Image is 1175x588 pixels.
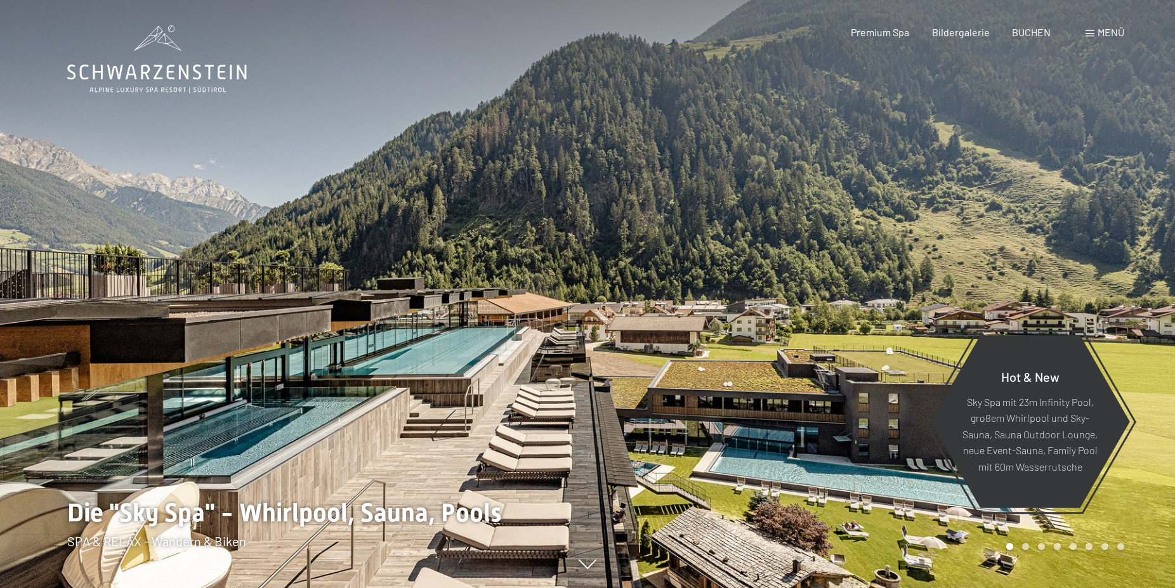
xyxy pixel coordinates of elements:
span: Hot & New [1001,369,1060,384]
div: Carousel Page 6 [1086,543,1093,550]
a: BUCHEN [1012,26,1051,38]
a: Bildergalerie [932,26,990,38]
div: Carousel Page 7 [1101,543,1108,550]
div: Carousel Pagination [1002,543,1124,550]
span: Menü [1098,26,1124,38]
div: Carousel Page 2 [1022,543,1029,550]
a: Premium Spa [851,26,909,38]
div: Carousel Page 1 (Current Slide) [1006,543,1013,550]
div: Carousel Page 5 [1070,543,1077,550]
p: Sky Spa mit 23m Infinity Pool, großem Whirlpool und Sky-Sauna, Sauna Outdoor Lounge, neue Event-S... [961,393,1099,474]
div: Carousel Page 3 [1038,543,1045,550]
a: Hot & New Sky Spa mit 23m Infinity Pool, großem Whirlpool und Sky-Sauna, Sauna Outdoor Lounge, ne... [929,334,1131,509]
div: Carousel Page 4 [1054,543,1061,550]
div: Carousel Page 8 [1117,543,1124,550]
